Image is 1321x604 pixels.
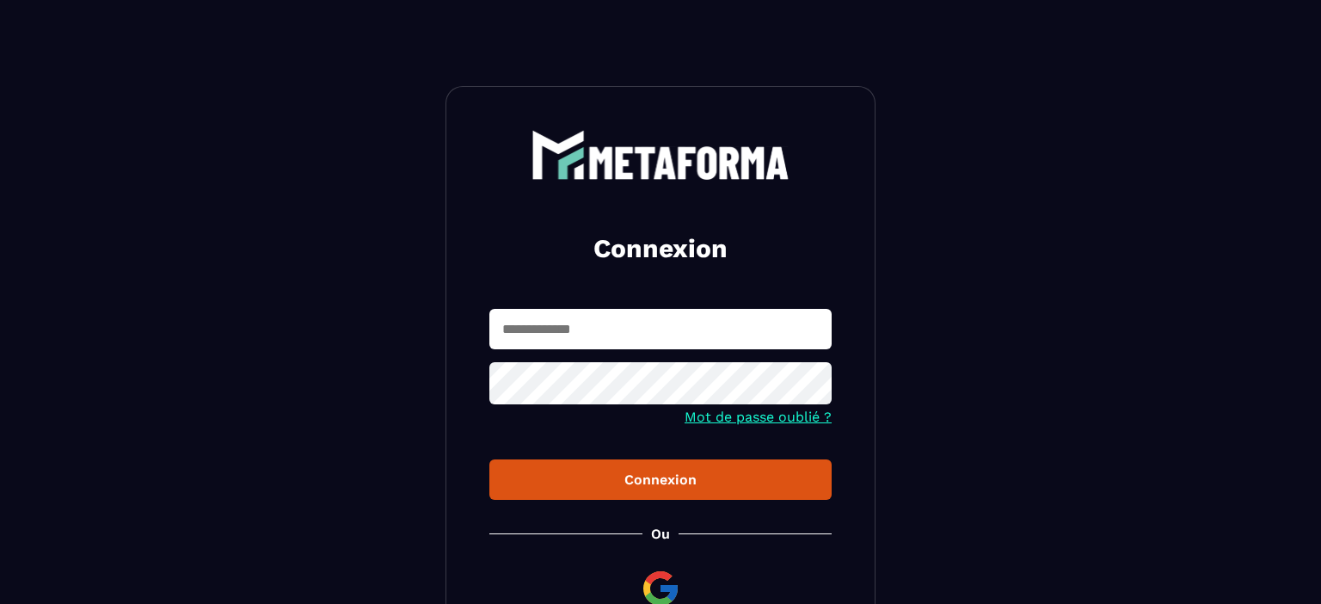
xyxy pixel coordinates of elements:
p: Ou [651,526,670,542]
h2: Connexion [510,231,811,266]
a: Mot de passe oublié ? [685,409,832,425]
img: logo [531,130,790,180]
a: logo [489,130,832,180]
div: Connexion [503,471,818,488]
button: Connexion [489,459,832,500]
